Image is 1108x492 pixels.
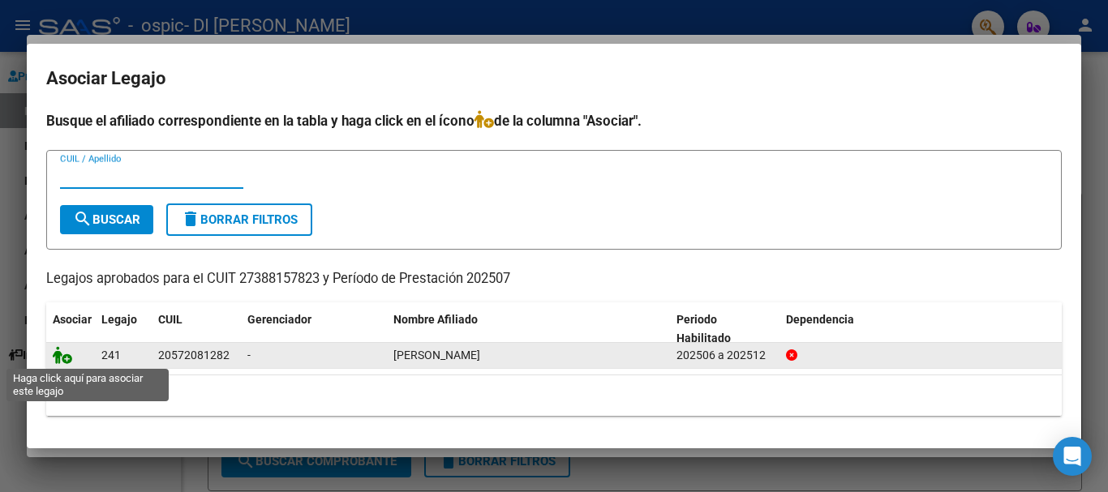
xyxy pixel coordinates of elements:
datatable-header-cell: CUIL [152,302,241,356]
mat-icon: search [73,209,92,229]
span: Borrar Filtros [181,212,298,227]
span: Nombre Afiliado [393,313,478,326]
h4: Busque el afiliado correspondiente en la tabla y haga click en el ícono de la columna "Asociar". [46,110,1062,131]
datatable-header-cell: Gerenciador [241,302,387,356]
span: - [247,349,251,362]
div: Open Intercom Messenger [1053,437,1092,476]
datatable-header-cell: Dependencia [779,302,1063,356]
p: Legajos aprobados para el CUIT 27388157823 y Período de Prestación 202507 [46,269,1062,289]
div: 20572081282 [158,346,230,365]
datatable-header-cell: Asociar [46,302,95,356]
span: Gerenciador [247,313,311,326]
button: Buscar [60,205,153,234]
span: Legajo [101,313,137,326]
span: Asociar [53,313,92,326]
span: Periodo Habilitado [676,313,731,344]
span: CUIL [158,313,183,326]
datatable-header-cell: Nombre Afiliado [387,302,670,356]
mat-icon: delete [181,209,200,229]
datatable-header-cell: Legajo [95,302,152,356]
span: Buscar [73,212,140,227]
button: Borrar Filtros [166,203,312,236]
datatable-header-cell: Periodo Habilitado [670,302,779,356]
h2: Asociar Legajo [46,63,1062,94]
span: TORTI FRANCISCO [393,349,480,362]
div: 1 registros [46,375,1062,416]
span: Dependencia [786,313,854,326]
div: 202506 a 202512 [676,346,773,365]
span: 241 [101,349,121,362]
